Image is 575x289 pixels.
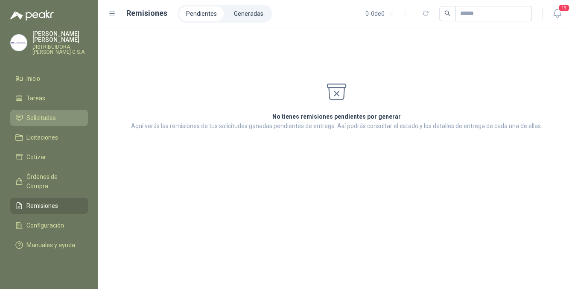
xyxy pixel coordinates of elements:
a: Órdenes de Compra [10,169,88,194]
a: Remisiones [10,198,88,214]
span: Cotizar [26,152,46,162]
a: Cotizar [10,149,88,165]
a: Solicitudes [10,110,88,126]
div: 0 - 0 de 0 [365,7,412,20]
p: DISTRIBUIDORA [PERSON_NAME] G S.A [32,44,88,55]
span: Solicitudes [26,113,56,123]
span: Tareas [26,93,45,103]
span: 19 [558,4,570,12]
a: Tareas [10,90,88,106]
a: Pendientes [179,6,224,21]
p: [PERSON_NAME] [PERSON_NAME] [32,31,88,43]
img: Company Logo [11,35,27,51]
a: Manuales y ayuda [10,237,88,253]
img: Logo peakr [10,10,54,20]
a: Generadas [227,6,270,21]
span: Configuración [26,221,64,230]
span: Remisiones [26,201,58,210]
span: search [444,10,450,16]
button: 19 [549,6,565,21]
a: Inicio [10,70,88,87]
strong: No tienes remisiones pendientes por generar [272,113,401,120]
span: Inicio [26,74,40,83]
span: Órdenes de Compra [26,172,80,191]
span: Manuales y ayuda [26,240,75,250]
span: Licitaciones [26,133,58,142]
p: Aquí verás las remisiones de tus solicitudes ganadas pendientes de entrega. Así podrás consultar ... [131,121,542,131]
h1: Remisiones [126,7,167,19]
a: Configuración [10,217,88,234]
a: Licitaciones [10,129,88,146]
